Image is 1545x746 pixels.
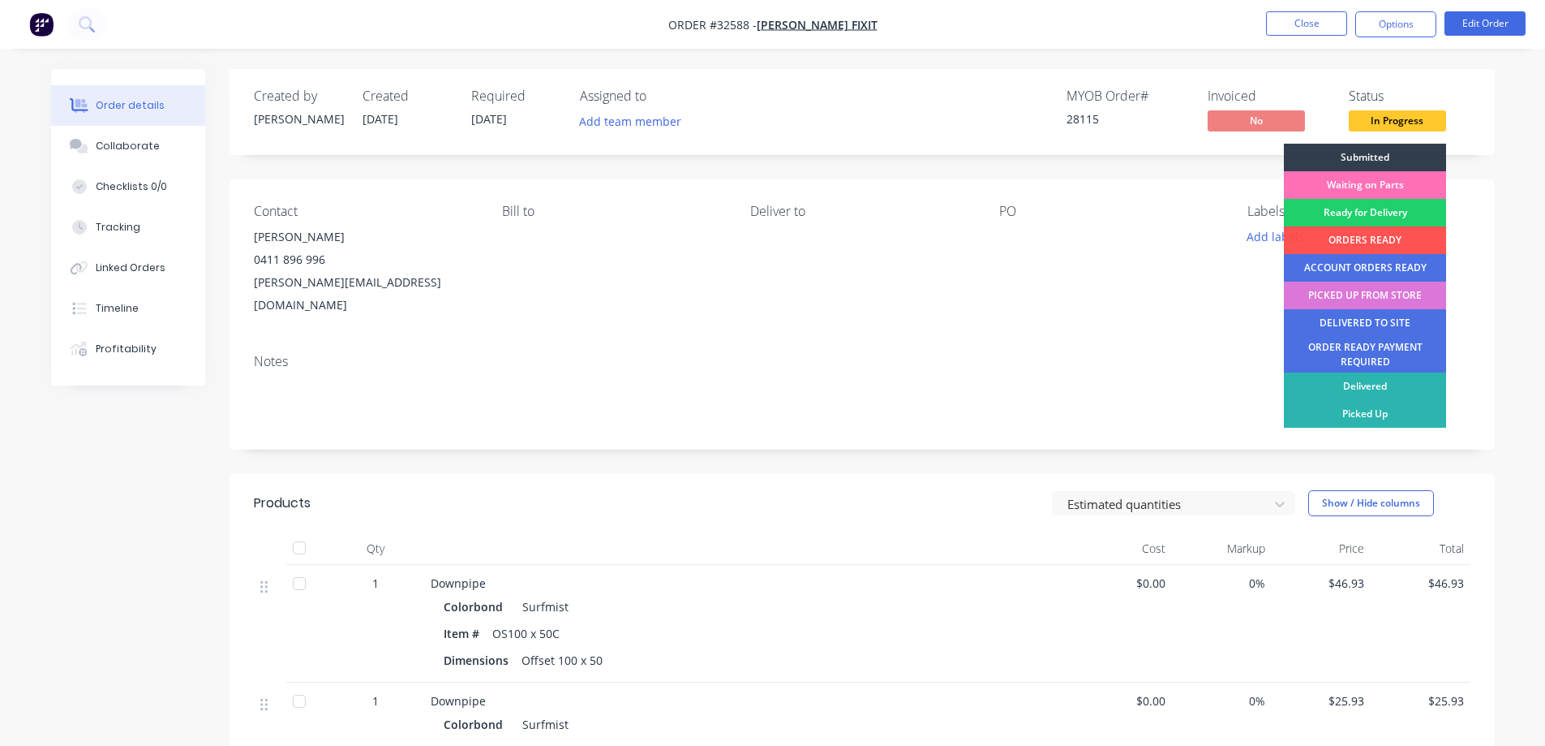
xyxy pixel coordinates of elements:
[1284,282,1446,309] div: PICKED UP FROM STORE
[254,204,476,219] div: Contact
[1355,11,1436,37] button: Options
[1284,309,1446,337] div: DELIVERED TO SITE
[502,204,724,219] div: Bill to
[580,110,690,132] button: Add team member
[1349,110,1446,135] button: In Progress
[363,88,452,104] div: Created
[96,342,157,356] div: Profitability
[580,88,742,104] div: Assigned to
[1284,254,1446,282] div: ACCOUNT ORDERS READY
[444,713,509,736] div: Colorbond
[254,354,1470,369] div: Notes
[51,85,205,126] button: Order details
[1247,204,1470,219] div: Labels
[372,692,379,709] span: 1
[51,207,205,248] button: Tracking
[515,649,609,672] div: Offset 100 x 50
[51,166,205,207] button: Checklists 0/0
[29,12,54,37] img: Factory
[254,88,343,104] div: Created by
[1278,692,1365,709] span: $25.93
[1066,110,1188,127] div: 28115
[1208,110,1305,131] span: No
[1444,11,1526,36] button: Edit Order
[444,649,515,672] div: Dimensions
[471,111,507,127] span: [DATE]
[1278,575,1365,592] span: $46.93
[51,329,205,369] button: Profitability
[1377,692,1464,709] span: $25.93
[1349,110,1446,131] span: In Progress
[363,111,398,127] span: [DATE]
[51,288,205,329] button: Timeline
[516,713,569,736] div: Surfmist
[1208,88,1329,104] div: Invoiced
[1079,692,1166,709] span: $0.00
[254,226,476,248] div: [PERSON_NAME]
[750,204,972,219] div: Deliver to
[254,226,476,317] div: [PERSON_NAME]0411 896 996[PERSON_NAME][EMAIL_ADDRESS][DOMAIN_NAME]
[51,126,205,166] button: Collaborate
[96,261,165,275] div: Linked Orders
[1284,400,1446,428] div: Picked Up
[1284,171,1446,199] div: Waiting on Parts
[1284,144,1446,171] div: Submitted
[1178,692,1265,709] span: 0%
[96,179,167,194] div: Checklists 0/0
[1178,575,1265,592] span: 0%
[1284,337,1446,373] div: ORDER READY PAYMENT REQUIRED
[1266,11,1347,36] button: Close
[1066,88,1188,104] div: MYOB Order #
[96,301,139,316] div: Timeline
[516,595,569,619] div: Surfmist
[431,693,486,709] span: Downpipe
[96,220,140,235] div: Tracking
[1238,226,1313,248] button: Add labels
[96,139,160,153] div: Collaborate
[96,98,165,113] div: Order details
[327,533,424,565] div: Qty
[1284,373,1446,400] div: Delivered
[1349,88,1470,104] div: Status
[254,271,476,317] div: [PERSON_NAME][EMAIL_ADDRESS][DOMAIN_NAME]
[1079,575,1166,592] span: $0.00
[999,204,1221,219] div: PO
[444,595,509,619] div: Colorbond
[1272,533,1371,565] div: Price
[444,622,486,645] div: Item #
[570,110,689,132] button: Add team member
[1371,533,1470,565] div: Total
[1284,226,1446,254] div: ORDERS READY
[51,248,205,288] button: Linked Orders
[1377,575,1464,592] span: $46.93
[1172,533,1272,565] div: Markup
[254,248,476,271] div: 0411 896 996
[254,110,343,127] div: [PERSON_NAME]
[372,575,379,592] span: 1
[254,494,311,513] div: Products
[757,17,878,32] a: [PERSON_NAME] FIXIT
[1073,533,1173,565] div: Cost
[668,17,757,32] span: Order #32588 -
[471,88,560,104] div: Required
[486,622,566,645] div: OS100 x 50C
[1284,199,1446,226] div: Ready for Delivery
[431,576,486,591] span: Downpipe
